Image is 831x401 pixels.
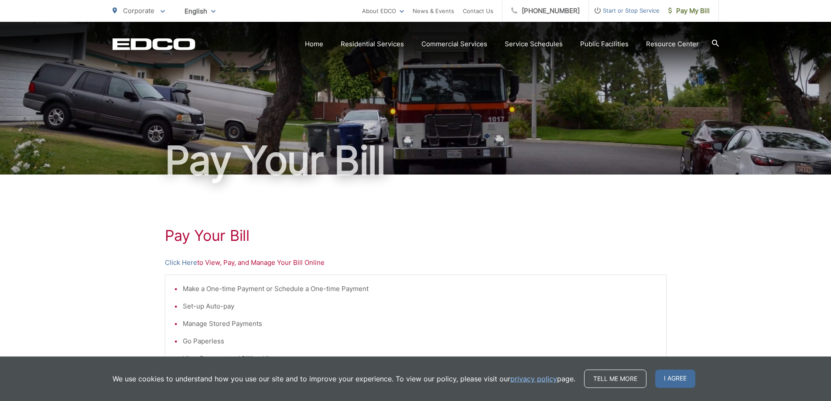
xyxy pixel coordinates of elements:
[510,374,557,384] a: privacy policy
[580,39,629,49] a: Public Facilities
[178,3,222,19] span: English
[113,38,195,50] a: EDCD logo. Return to the homepage.
[183,301,657,312] li: Set-up Auto-pay
[183,353,657,364] li: View Payment and Billing History
[305,39,323,49] a: Home
[421,39,487,49] a: Commercial Services
[646,39,699,49] a: Resource Center
[584,370,646,388] a: Tell me more
[165,257,197,268] a: Click Here
[113,139,719,182] h1: Pay Your Bill
[183,336,657,346] li: Go Paperless
[341,39,404,49] a: Residential Services
[668,6,710,16] span: Pay My Bill
[123,7,154,15] span: Corporate
[165,227,667,244] h1: Pay Your Bill
[655,370,695,388] span: I agree
[505,39,563,49] a: Service Schedules
[165,257,667,268] p: to View, Pay, and Manage Your Bill Online
[362,6,404,16] a: About EDCO
[413,6,454,16] a: News & Events
[183,284,657,294] li: Make a One-time Payment or Schedule a One-time Payment
[183,319,657,329] li: Manage Stored Payments
[113,374,575,384] p: We use cookies to understand how you use our site and to improve your experience. To view our pol...
[463,6,493,16] a: Contact Us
